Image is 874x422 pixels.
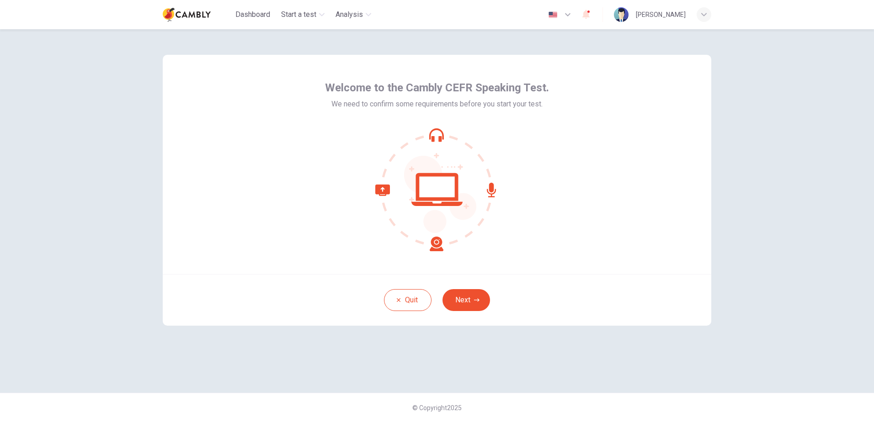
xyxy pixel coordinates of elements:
a: Cambly logo [163,5,232,24]
span: © Copyright 2025 [412,404,462,411]
span: Dashboard [235,9,270,20]
button: Quit [384,289,432,311]
img: en [547,11,559,18]
button: Analysis [332,6,375,23]
span: We need to confirm some requirements before you start your test. [331,99,543,110]
button: Start a test [277,6,328,23]
div: [PERSON_NAME] [636,9,686,20]
img: Cambly logo [163,5,211,24]
span: Welcome to the Cambly CEFR Speaking Test. [325,80,549,95]
span: Analysis [336,9,363,20]
button: Dashboard [232,6,274,23]
span: Start a test [281,9,316,20]
button: Next [442,289,490,311]
img: Profile picture [614,7,629,22]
